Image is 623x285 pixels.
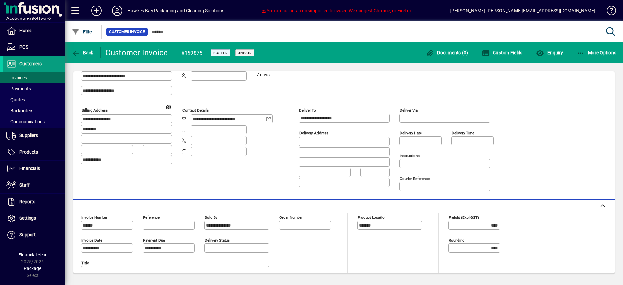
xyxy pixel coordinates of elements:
[19,199,35,204] span: Reports
[19,28,31,33] span: Home
[6,119,45,124] span: Communications
[480,47,524,58] button: Custom Fields
[3,72,65,83] a: Invoices
[19,44,28,50] span: POS
[3,23,65,39] a: Home
[424,47,470,58] button: Documents (0)
[3,128,65,144] a: Suppliers
[536,50,563,55] span: Enquiry
[238,51,252,55] span: Unpaid
[482,50,523,55] span: Custom Fields
[6,108,33,113] span: Backorders
[400,176,430,181] mat-label: Courier Reference
[19,133,38,138] span: Suppliers
[3,105,65,116] a: Backorders
[3,194,65,210] a: Reports
[3,177,65,193] a: Staff
[18,252,47,257] span: Financial Year
[261,8,413,13] span: You are using an unsupported browser. We suggest Chrome, or Firefox.
[3,210,65,227] a: Settings
[19,182,30,188] span: Staff
[602,1,615,22] a: Knowledge Base
[143,215,160,220] mat-label: Reference
[3,116,65,127] a: Communications
[19,232,36,237] span: Support
[299,108,316,113] mat-label: Deliver To
[81,238,102,242] mat-label: Invoice date
[105,47,168,58] div: Customer Invoice
[3,161,65,177] a: Financials
[72,50,93,55] span: Back
[205,238,230,242] mat-label: Delivery status
[452,131,474,135] mat-label: Delivery time
[24,266,41,271] span: Package
[6,86,31,91] span: Payments
[19,216,36,221] span: Settings
[19,61,42,66] span: Customers
[19,149,38,155] span: Products
[400,154,420,158] mat-label: Instructions
[358,215,386,220] mat-label: Product location
[213,51,228,55] span: Posted
[577,50,617,55] span: More Options
[534,47,565,58] button: Enquiry
[163,101,174,112] a: View on map
[400,108,418,113] mat-label: Deliver via
[19,166,40,171] span: Financials
[81,261,89,265] mat-label: Title
[128,6,225,16] div: Hawkes Bay Packaging and Cleaning Solutions
[181,48,203,58] div: #159875
[70,26,95,38] button: Filter
[400,131,422,135] mat-label: Delivery date
[86,5,107,17] button: Add
[143,238,165,242] mat-label: Payment due
[3,83,65,94] a: Payments
[109,29,145,35] span: Customer Invoice
[575,47,618,58] button: More Options
[3,144,65,160] a: Products
[70,47,95,58] button: Back
[107,5,128,17] button: Profile
[3,39,65,56] a: POS
[256,72,270,78] span: 7 days
[449,215,479,220] mat-label: Freight (excl GST)
[72,29,93,34] span: Filter
[6,75,27,80] span: Invoices
[3,227,65,243] a: Support
[65,47,101,58] app-page-header-button: Back
[3,94,65,105] a: Quotes
[450,6,595,16] div: [PERSON_NAME] [PERSON_NAME][EMAIL_ADDRESS][DOMAIN_NAME]
[426,50,468,55] span: Documents (0)
[449,238,464,242] mat-label: Rounding
[6,97,25,102] span: Quotes
[279,215,303,220] mat-label: Order number
[81,215,107,220] mat-label: Invoice number
[205,215,217,220] mat-label: Sold by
